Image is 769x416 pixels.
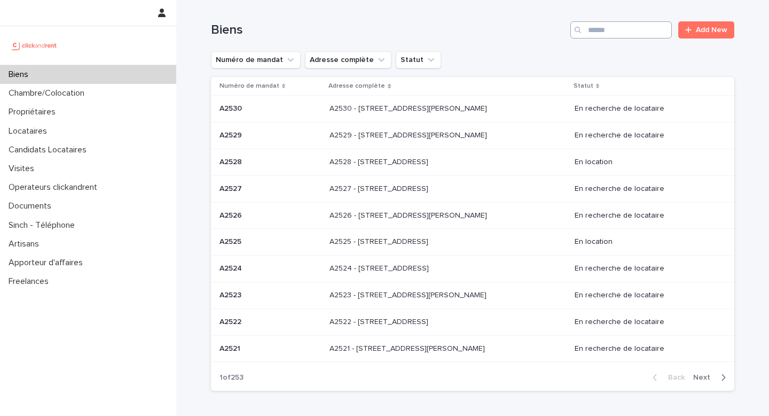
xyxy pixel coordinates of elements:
p: Chambre/Colocation [4,88,93,98]
p: Statut [574,80,593,92]
p: En recherche de locataire [575,131,717,140]
p: Adresse complète [328,80,385,92]
tr: A2529A2529 A2529 - [STREET_ADDRESS][PERSON_NAME]A2529 - [STREET_ADDRESS][PERSON_NAME] En recherch... [211,122,734,149]
span: Back [662,374,685,381]
p: A2526 [219,209,244,220]
p: A2525 [219,235,244,246]
tr: A2526A2526 A2526 - [STREET_ADDRESS][PERSON_NAME]A2526 - [STREET_ADDRESS][PERSON_NAME] En recherch... [211,202,734,229]
p: En recherche de locataire [575,104,717,113]
p: Operateurs clickandrent [4,182,106,192]
tr: A2524A2524 A2524 - [STREET_ADDRESS]A2524 - [STREET_ADDRESS] En recherche de locataire [211,256,734,282]
p: Artisans [4,239,48,249]
input: Search [570,21,672,38]
p: A2527 - [STREET_ADDRESS] [329,182,430,194]
button: Next [689,373,734,382]
p: Sinch - Téléphone [4,220,83,230]
p: A2530 - [STREET_ADDRESS][PERSON_NAME] [329,102,489,113]
p: En location [575,237,717,246]
tr: A2523A2523 A2523 - [STREET_ADDRESS][PERSON_NAME]A2523 - [STREET_ADDRESS][PERSON_NAME] En recherch... [211,282,734,309]
p: A2524 - [STREET_ADDRESS] [329,262,431,273]
p: En recherche de locataire [575,264,717,273]
p: A2529 - 14 rue Honoré de Balzac, Garges-lès-Gonesse 95140 [329,129,489,140]
a: Add New [678,21,734,38]
p: Visites [4,164,43,174]
p: Biens [4,70,37,80]
span: Add New [696,26,727,34]
p: En location [575,158,717,167]
p: A2521 - 44 avenue François Mansart, Maisons-Laffitte 78600 [329,342,487,353]
button: Numéro de mandat [211,51,301,68]
p: En recherche de locataire [575,184,717,194]
p: Numéro de mandat [219,80,279,92]
span: Next [693,374,717,381]
tr: A2527A2527 A2527 - [STREET_ADDRESS]A2527 - [STREET_ADDRESS] En recherche de locataire [211,175,734,202]
p: A2521 [219,342,242,353]
p: A2528 - [STREET_ADDRESS] [329,156,430,167]
tr: A2522A2522 A2522 - [STREET_ADDRESS]A2522 - [STREET_ADDRESS] En recherche de locataire [211,309,734,335]
p: A2527 [219,182,244,194]
button: Back [644,373,689,382]
tr: A2530A2530 A2530 - [STREET_ADDRESS][PERSON_NAME]A2530 - [STREET_ADDRESS][PERSON_NAME] En recherch... [211,96,734,122]
p: En recherche de locataire [575,344,717,353]
p: En recherche de locataire [575,211,717,220]
tr: A2521A2521 A2521 - [STREET_ADDRESS][PERSON_NAME]A2521 - [STREET_ADDRESS][PERSON_NAME] En recherch... [211,335,734,362]
img: UCB0brd3T0yccxBKYDjQ [9,35,60,56]
p: A2524 [219,262,244,273]
p: A2523 [219,289,244,300]
p: Locataires [4,126,56,136]
p: A2523 - 18 quai Alphonse Le Gallo, Boulogne-Billancourt 92100 [329,289,489,300]
p: Freelances [4,276,57,287]
tr: A2528A2528 A2528 - [STREET_ADDRESS]A2528 - [STREET_ADDRESS] En location [211,149,734,175]
p: A2530 [219,102,244,113]
button: Adresse complète [305,51,391,68]
p: Apporteur d'affaires [4,258,91,268]
p: A2528 [219,156,244,167]
p: En recherche de locataire [575,318,717,327]
p: A2526 - [STREET_ADDRESS][PERSON_NAME] [329,209,489,220]
p: Documents [4,201,60,211]
button: Statut [396,51,441,68]
p: En recherche de locataire [575,291,717,300]
p: 1 of 253 [211,365,252,391]
p: A2525 - [STREET_ADDRESS] [329,235,430,246]
p: A2522 [219,315,244,327]
h1: Biens [211,22,566,38]
p: Propriétaires [4,107,64,117]
tr: A2525A2525 A2525 - [STREET_ADDRESS]A2525 - [STREET_ADDRESS] En location [211,229,734,256]
p: Candidats Locataires [4,145,95,155]
p: A2529 [219,129,244,140]
p: A2522 - [STREET_ADDRESS] [329,315,430,327]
